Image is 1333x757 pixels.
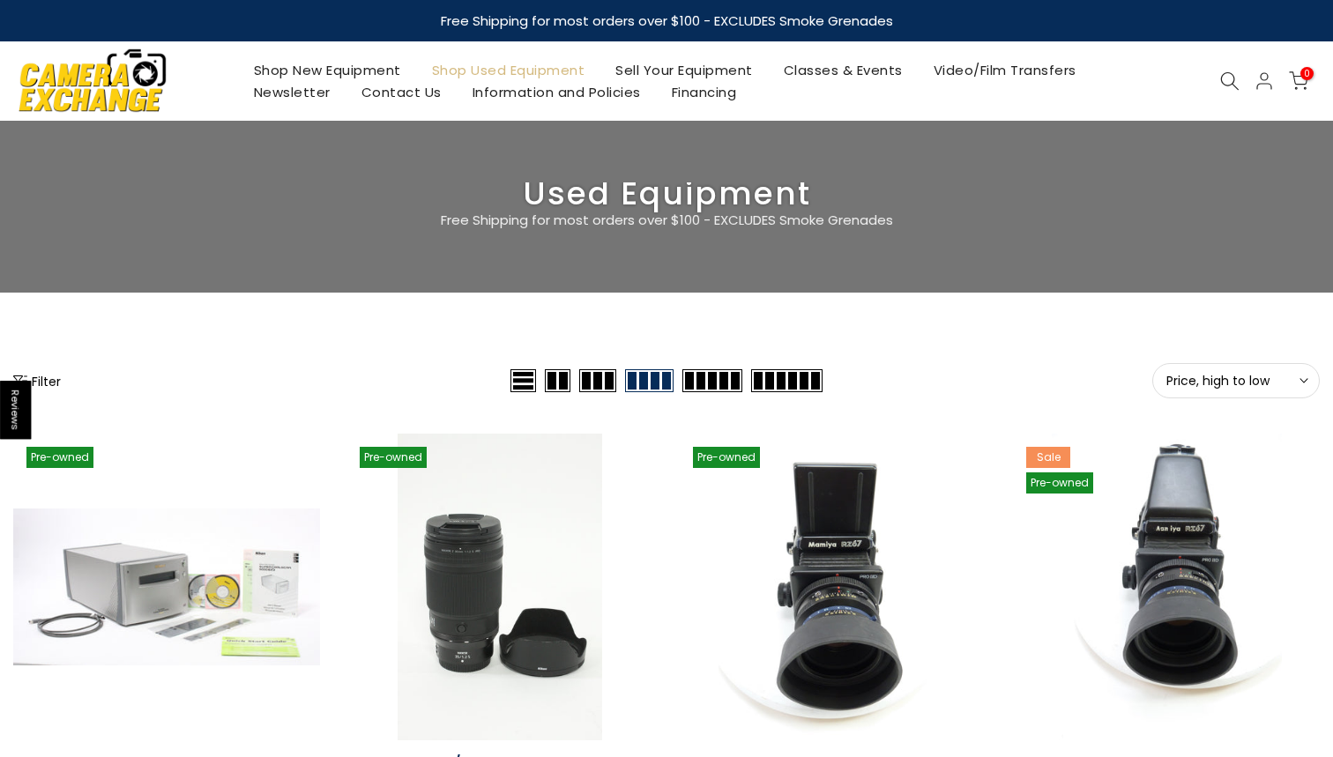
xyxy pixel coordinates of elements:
h3: Used Equipment [13,182,1320,205]
button: Price, high to low [1152,363,1320,398]
a: Newsletter [238,81,346,103]
a: Video/Film Transfers [918,59,1091,81]
a: Shop New Equipment [238,59,416,81]
a: Classes & Events [768,59,918,81]
span: 0 [1300,67,1314,80]
a: 0 [1289,71,1308,91]
a: Sell Your Equipment [600,59,769,81]
strong: Free Shipping for most orders over $100 - EXCLUDES Smoke Grenades [441,11,893,30]
a: Information and Policies [457,81,656,103]
a: Financing [656,81,752,103]
a: Contact Us [346,81,457,103]
span: Price, high to low [1166,373,1306,389]
button: Show filters [13,372,61,390]
p: Free Shipping for most orders over $100 - EXCLUDES Smoke Grenades [336,210,997,231]
a: Shop Used Equipment [416,59,600,81]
